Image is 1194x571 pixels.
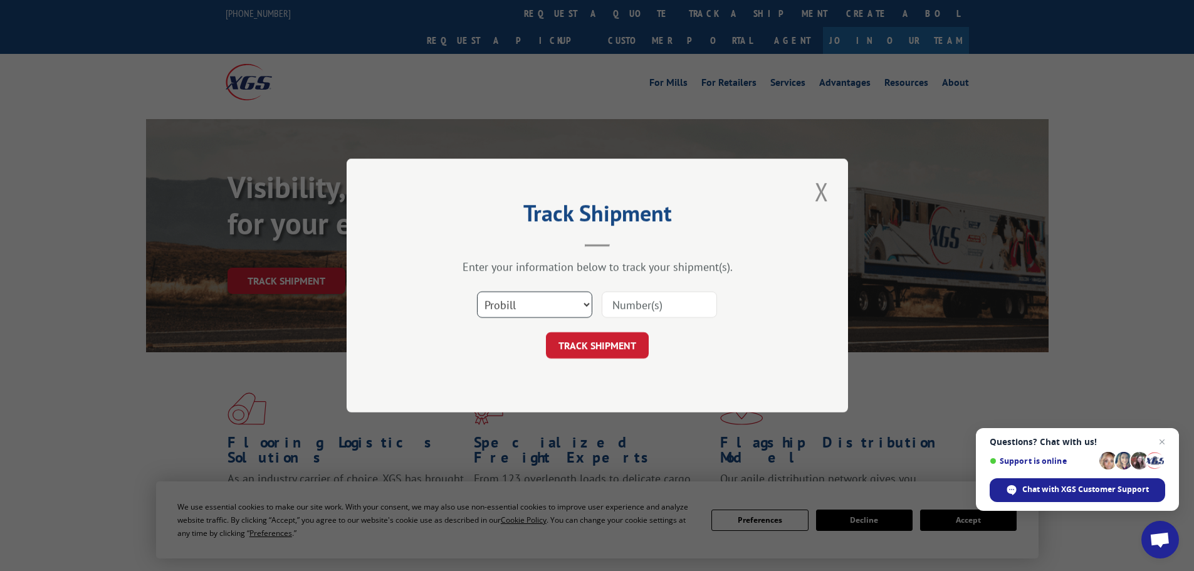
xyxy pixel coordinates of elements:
[811,174,832,209] button: Close modal
[990,437,1165,447] span: Questions? Chat with us!
[602,291,717,318] input: Number(s)
[1141,521,1179,558] a: Open chat
[409,259,785,274] div: Enter your information below to track your shipment(s).
[990,456,1095,466] span: Support is online
[1022,484,1149,495] span: Chat with XGS Customer Support
[409,204,785,228] h2: Track Shipment
[546,332,649,359] button: TRACK SHIPMENT
[990,478,1165,502] span: Chat with XGS Customer Support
